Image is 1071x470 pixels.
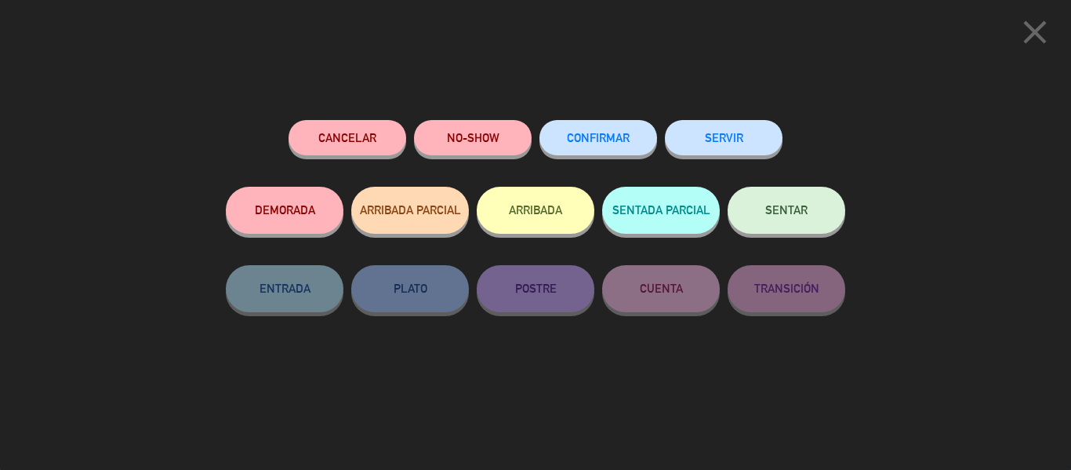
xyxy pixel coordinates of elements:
[602,265,720,312] button: CUENTA
[728,265,845,312] button: TRANSICIÓN
[289,120,406,155] button: Cancelar
[226,265,343,312] button: ENTRADA
[602,187,720,234] button: SENTADA PARCIAL
[765,203,808,217] span: SENTAR
[1015,13,1055,52] i: close
[539,120,657,155] button: CONFIRMAR
[351,187,469,234] button: ARRIBADA PARCIAL
[226,187,343,234] button: DEMORADA
[360,203,461,217] span: ARRIBADA PARCIAL
[414,120,532,155] button: NO-SHOW
[728,187,845,234] button: SENTAR
[477,265,594,312] button: POSTRE
[567,131,630,144] span: CONFIRMAR
[1011,12,1059,58] button: close
[665,120,782,155] button: SERVIR
[477,187,594,234] button: ARRIBADA
[351,265,469,312] button: PLATO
